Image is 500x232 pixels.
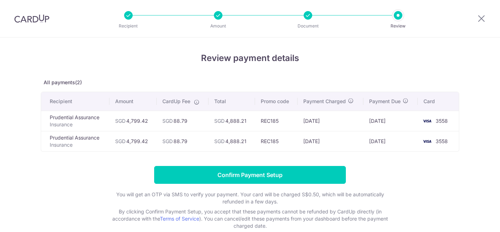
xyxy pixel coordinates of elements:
p: Insurance [50,121,104,128]
th: Total [209,92,255,111]
p: Review [372,22,425,30]
td: 88.79 [157,111,209,131]
p: Recipient [102,22,155,30]
td: REC185 [255,111,297,131]
p: By clicking Confirm Payment Setup, you accept that these payments cannot be refunded by CardUp di... [107,208,393,230]
span: 3558 [436,138,448,144]
td: Prudential Assurance [41,131,109,151]
td: 4,799.42 [109,131,157,151]
span: SGD [115,118,126,124]
a: Terms of Service [160,216,199,222]
span: SGD [115,138,126,144]
td: 4,799.42 [109,111,157,131]
th: Card [418,92,459,111]
p: All payments(2) [41,79,459,86]
p: Insurance [50,141,104,148]
th: Promo code [255,92,297,111]
td: [DATE] [298,131,364,151]
td: [DATE] [363,131,417,151]
span: SGD [214,118,225,124]
p: You will get an OTP via SMS to verify your payment. Your card will be charged S$0.50, which will ... [107,191,393,205]
span: Payment Charged [303,98,346,105]
span: SGD [162,118,173,124]
td: 4,888.21 [209,131,255,151]
td: Prudential Assurance [41,111,109,131]
td: 88.79 [157,131,209,151]
span: SGD [162,138,173,144]
th: Recipient [41,92,109,111]
img: <span class="translation_missing" title="translation missing: en.account_steps.new_confirm_form.b... [420,137,434,146]
td: 4,888.21 [209,111,255,131]
span: Payment Due [369,98,401,105]
h4: Review payment details [41,52,459,65]
td: REC185 [255,131,297,151]
p: Amount [192,22,245,30]
td: [DATE] [298,111,364,131]
td: [DATE] [363,111,417,131]
input: Confirm Payment Setup [154,166,346,184]
iframe: Opens a widget where you can find more information [454,211,493,228]
span: 3558 [436,118,448,124]
span: SGD [214,138,225,144]
img: <span class="translation_missing" title="translation missing: en.account_steps.new_confirm_form.b... [420,117,434,125]
p: Document [281,22,334,30]
img: CardUp [14,14,49,23]
th: Amount [109,92,157,111]
span: CardUp Fee [162,98,190,105]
